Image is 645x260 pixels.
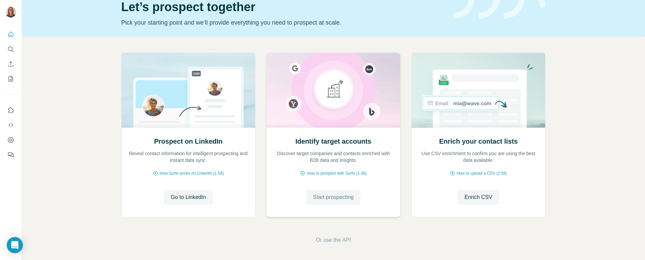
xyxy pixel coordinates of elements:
[266,53,401,128] img: Identify target accounts
[457,170,507,176] span: How to upload a CSV (2:59)
[171,193,206,201] span: Go to LinkedIn
[296,137,372,146] h2: Identify target accounts
[5,119,16,131] button: Use Surfe API
[160,170,224,176] span: How Surfe works on LinkedIn (1:58)
[121,53,256,128] img: Prospect on LinkedIn
[306,190,361,205] button: Start prospecting
[411,53,546,128] img: Enrich your contact lists
[273,150,394,164] p: Discover target companies and contacts enriched with B2B data and insights.
[5,7,16,18] img: Avatar
[439,137,518,146] h2: Enrich your contact lists
[458,190,499,205] button: Enrich CSV
[313,193,354,201] span: Start prospecting
[121,18,446,27] p: Pick your starting point and we’ll provide everything you need to prospect at scale.
[5,149,16,161] button: Feedback
[465,193,493,201] span: Enrich CSV
[121,0,446,14] h1: Let’s prospect together
[5,134,16,146] button: Dashboard
[5,104,16,116] button: Use Surfe on LinkedIn
[5,73,16,85] button: My lists
[154,137,223,146] h2: Prospect on LinkedIn
[5,28,16,40] button: Quick start
[128,150,248,164] p: Reveal contact information for intelligent prospecting and instant data sync.
[7,237,23,253] div: Open Intercom Messenger
[5,58,16,70] button: Enrich CSV
[164,190,212,205] button: Go to LinkedIn
[316,236,351,244] button: Or use the API
[418,150,539,164] p: Use CSV enrichment to confirm you are using the best data available.
[307,170,367,176] span: How to prospect with Surfe (1:30)
[5,43,16,55] button: Search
